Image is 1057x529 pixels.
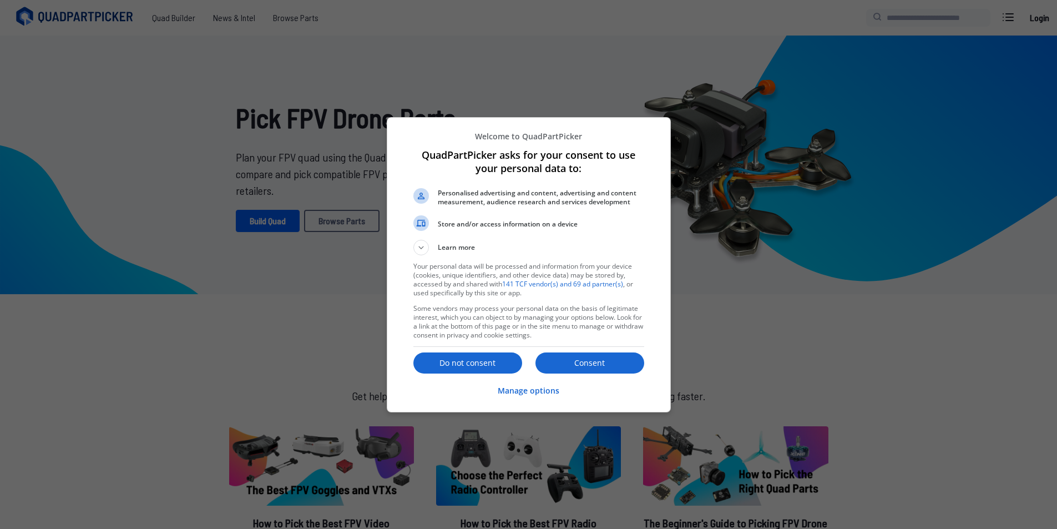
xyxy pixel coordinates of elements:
[498,385,559,396] p: Manage options
[438,189,644,206] span: Personalised advertising and content, advertising and content measurement, audience research and ...
[413,357,522,369] p: Do not consent
[535,357,644,369] p: Consent
[413,148,644,175] h1: QuadPartPicker asks for your consent to use your personal data to:
[387,117,671,412] div: QuadPartPicker asks for your consent to use your personal data to:
[438,243,475,255] span: Learn more
[413,352,522,374] button: Do not consent
[413,304,644,340] p: Some vendors may process your personal data on the basis of legitimate interest, which you can ob...
[438,220,644,229] span: Store and/or access information on a device
[502,279,623,289] a: 141 TCF vendor(s) and 69 ad partner(s)
[413,131,644,142] p: Welcome to QuadPartPicker
[535,352,644,374] button: Consent
[498,379,559,403] button: Manage options
[413,240,644,255] button: Learn more
[413,262,644,298] p: Your personal data will be processed and information from your device (cookies, unique identifier...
